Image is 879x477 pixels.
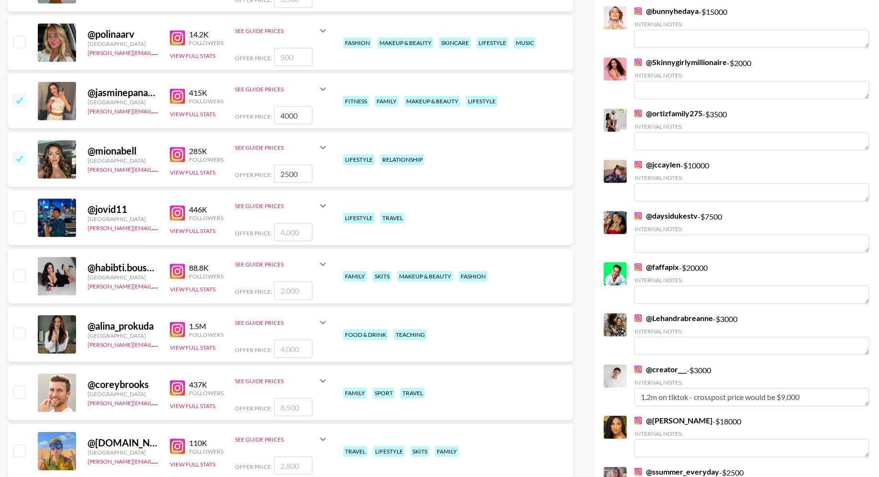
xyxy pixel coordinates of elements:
[235,377,317,385] div: See Guide Prices
[88,339,229,348] a: [PERSON_NAME][EMAIL_ADDRESS][DOMAIN_NAME]
[634,57,869,99] div: - $ 2000
[189,146,223,156] div: 285K
[170,227,215,234] button: View Full Stats
[189,98,223,105] div: Followers
[274,48,312,66] input: 500
[634,467,719,477] a: @ssummer_everyday
[373,446,405,457] div: lifestyle
[634,313,869,355] div: - $ 3000
[88,262,158,274] div: @ habibti.boushra
[235,113,272,120] span: Offer Price:
[88,164,229,173] a: [PERSON_NAME][EMAIL_ADDRESS][DOMAIN_NAME]
[235,346,272,354] span: Offer Price:
[634,225,869,233] div: Internal Notes:
[343,212,375,223] div: lifestyle
[634,174,869,181] div: Internal Notes:
[375,96,399,107] div: family
[634,416,712,425] a: @[PERSON_NAME]
[634,72,869,79] div: Internal Notes:
[170,402,215,410] button: View Full Stats
[235,19,329,42] div: See Guide Prices
[189,30,223,39] div: 14.2K
[634,211,869,253] div: - $ 7500
[170,52,215,59] button: View Full Stats
[88,145,158,157] div: @ mionabell
[401,388,425,399] div: travel
[394,329,427,340] div: teaching
[634,262,869,304] div: - $ 20000
[397,271,453,282] div: makeup & beauty
[235,319,317,326] div: See Guide Prices
[189,331,223,338] div: Followers
[274,456,312,475] input: 2,800
[189,263,223,273] div: 88.8K
[88,47,229,56] a: [PERSON_NAME][EMAIL_ADDRESS][DOMAIN_NAME]
[634,388,869,406] textarea: 1.2m on tiktok - crosspost price would be $9,000
[343,388,367,399] div: family
[88,99,158,106] div: [GEOGRAPHIC_DATA]
[634,365,687,374] a: @creator___
[634,328,869,335] div: Internal Notes:
[88,215,158,222] div: [GEOGRAPHIC_DATA]
[634,6,699,16] a: @bunnyhedaya
[373,388,395,399] div: sport
[634,21,869,28] div: Internal Notes:
[477,37,508,48] div: lifestyle
[235,202,317,210] div: See Guide Prices
[88,157,158,164] div: [GEOGRAPHIC_DATA]
[634,365,869,406] div: - $ 3000
[274,165,312,183] input: 2,500
[189,156,223,163] div: Followers
[88,87,158,99] div: @ jasminepanama
[88,281,229,290] a: [PERSON_NAME][EMAIL_ADDRESS][DOMAIN_NAME]
[170,111,215,118] button: View Full Stats
[235,369,329,392] div: See Guide Prices
[634,160,680,169] a: @jccaylen
[235,144,317,151] div: See Guide Prices
[88,378,158,390] div: @ coreybrooks
[235,463,272,470] span: Offer Price:
[343,96,369,107] div: fitness
[189,448,223,455] div: Followers
[343,446,367,457] div: travel
[274,398,312,416] input: 8,500
[634,314,642,322] img: Instagram
[235,171,272,178] span: Offer Price:
[459,271,488,282] div: fashion
[235,194,329,217] div: See Guide Prices
[274,106,312,124] input: 4,000
[189,380,223,389] div: 437K
[634,277,869,284] div: Internal Notes:
[170,264,185,279] img: Instagram
[170,344,215,351] button: View Full Stats
[88,390,158,398] div: [GEOGRAPHIC_DATA]
[189,322,223,331] div: 1.5M
[235,311,329,334] div: See Guide Prices
[235,428,329,451] div: See Guide Prices
[634,212,642,220] img: Instagram
[170,147,185,162] img: Instagram
[170,205,185,221] img: Instagram
[378,37,434,48] div: makeup & beauty
[235,27,317,34] div: See Guide Prices
[88,437,158,449] div: @ [DOMAIN_NAME]
[189,205,223,214] div: 446K
[634,161,642,168] img: Instagram
[235,55,272,62] span: Offer Price:
[88,274,158,281] div: [GEOGRAPHIC_DATA]
[235,78,329,100] div: See Guide Prices
[235,288,272,295] span: Offer Price:
[634,123,869,130] div: Internal Notes:
[189,214,223,222] div: Followers
[189,273,223,280] div: Followers
[189,88,223,98] div: 415K
[88,28,158,40] div: @ polinaarv
[634,262,679,272] a: @faffapix
[343,271,367,282] div: family
[634,109,869,150] div: - $ 3500
[439,37,471,48] div: skincare
[466,96,498,107] div: lifestyle
[170,439,185,454] img: Instagram
[634,160,869,201] div: - $ 10000
[88,449,158,456] div: [GEOGRAPHIC_DATA]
